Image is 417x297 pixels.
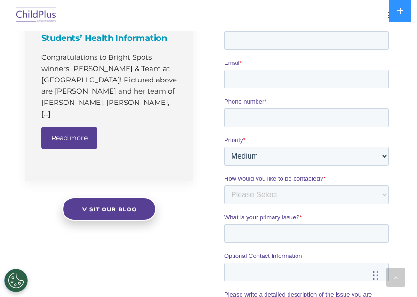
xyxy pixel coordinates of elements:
[373,261,378,289] div: Drag
[14,4,58,26] img: ChildPlus by Procare Solutions
[62,197,156,221] a: Visit our blog
[41,52,179,120] p: Congratulations to Bright Spots winners [PERSON_NAME] & Team at [GEOGRAPHIC_DATA]​! Pictured abov...
[263,195,417,297] iframe: Chat Widget
[82,206,136,213] span: Visit our blog
[41,127,97,149] a: Read more
[41,18,179,45] h4: Using ChildPlus to Manage Students’ Health Information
